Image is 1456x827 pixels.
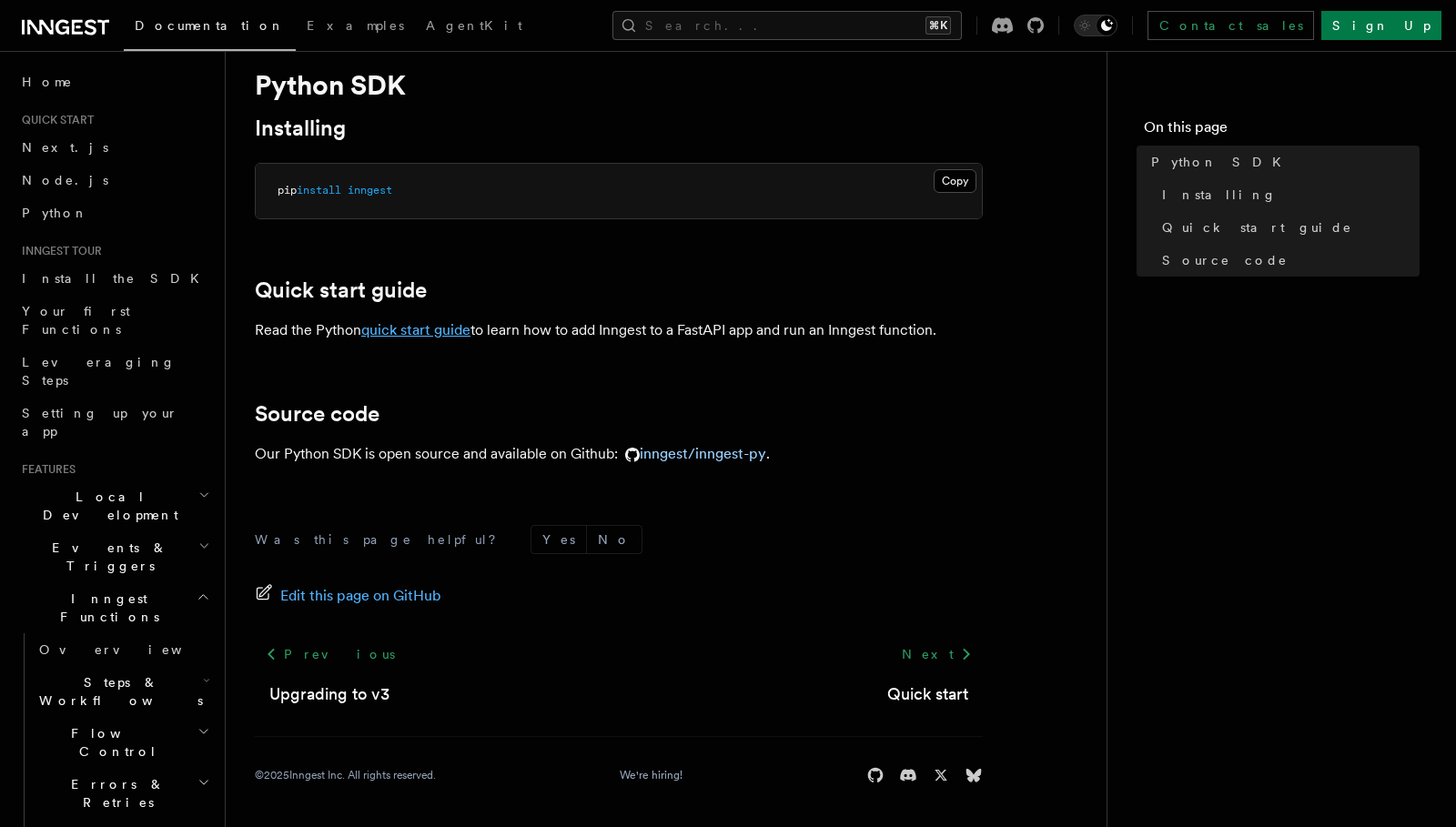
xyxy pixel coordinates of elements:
span: Edit this page on GitHub [280,583,441,609]
span: Flow Control [32,724,197,761]
span: Your first Functions [22,304,130,337]
span: Local Development [15,488,198,524]
a: Documentation [124,5,296,51]
p: Was this page helpful? [255,530,509,549]
span: Quick start guide [1162,218,1352,237]
a: Next.js [15,131,214,164]
span: inngest [348,184,392,197]
span: Node.js [22,173,108,187]
span: Features [15,462,76,477]
button: No [587,526,642,553]
a: We're hiring! [620,768,682,782]
span: pip [278,184,297,197]
a: inngest/inngest-py [618,445,766,462]
button: Search...⌘K [612,11,962,40]
button: Flow Control [32,717,214,768]
span: Overview [39,642,227,657]
span: Installing [1162,186,1277,204]
a: Overview [32,633,214,666]
button: Toggle dark mode [1074,15,1117,36]
span: Python [22,206,88,220]
span: Events & Triggers [15,539,198,575]
a: Your first Functions [15,295,214,346]
span: Setting up your app [22,406,178,439]
span: Source code [1162,251,1288,269]
span: Quick start [15,113,94,127]
button: Steps & Workflows [32,666,214,717]
span: Steps & Workflows [32,673,203,710]
span: Inngest Functions [15,590,197,626]
span: Inngest tour [15,244,102,258]
a: Examples [296,5,415,49]
a: Home [15,66,214,98]
span: Install the SDK [22,271,210,286]
a: Quick start guide [255,277,427,303]
a: AgentKit [415,5,533,49]
a: Quick start guide [1155,211,1420,244]
a: Source code [1155,244,1420,277]
span: Python SDK [1151,153,1292,171]
span: Home [22,73,73,91]
a: Source code [255,401,379,427]
a: Next [891,638,983,671]
span: Next.js [22,140,108,155]
a: Leveraging Steps [15,346,214,397]
span: Examples [307,18,404,33]
a: Installing [255,116,346,141]
button: Inngest Functions [15,582,214,633]
span: Documentation [135,18,285,33]
p: Read the Python to learn how to add Inngest to a FastAPI app and run an Inngest function. [255,318,983,343]
span: Leveraging Steps [22,355,176,388]
kbd: ⌘K [925,16,951,35]
a: Quick start [887,681,968,707]
a: quick start guide [361,321,470,338]
a: Previous [255,638,405,671]
button: Local Development [15,480,214,531]
a: Setting up your app [15,397,214,448]
a: Node.js [15,164,214,197]
p: Our Python SDK is open source and available on Github: . [255,441,983,467]
h4: On this page [1144,116,1420,146]
span: AgentKit [426,18,522,33]
button: Errors & Retries [32,768,214,819]
a: Install the SDK [15,262,214,295]
span: Errors & Retries [32,775,197,812]
a: Upgrading to v3 [269,681,389,707]
a: Python [15,197,214,229]
a: Contact sales [1148,11,1314,40]
div: © 2025 Inngest Inc. All rights reserved. [255,768,436,782]
button: Events & Triggers [15,531,214,582]
a: Edit this page on GitHub [255,583,441,609]
button: Copy [934,169,976,193]
a: Installing [1155,178,1420,211]
h1: Python SDK [255,68,983,101]
a: Python SDK [1144,146,1420,178]
span: install [297,184,341,197]
a: Sign Up [1321,11,1441,40]
button: Yes [531,526,586,553]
